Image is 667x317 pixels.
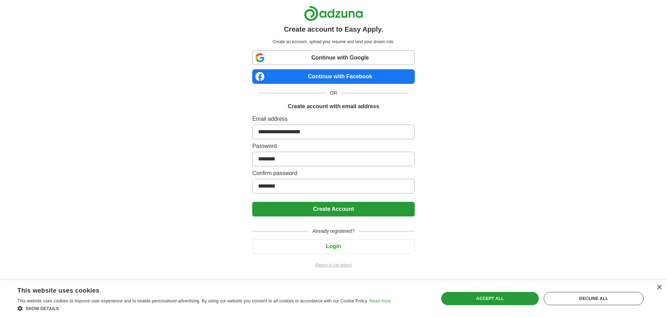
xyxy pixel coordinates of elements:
h1: Create account with email address [288,102,379,111]
a: Read more, opens a new window [369,299,391,303]
div: Accept all [441,292,539,305]
a: Login [252,243,414,249]
h1: Create account to Easy Apply. [284,24,383,34]
div: This website uses cookies [17,284,373,295]
label: Confirm password [252,169,414,177]
a: Continue with Google [252,50,414,65]
span: OR [326,89,341,97]
span: Already registered? [308,228,359,235]
button: Login [252,239,414,254]
div: Show details [17,305,391,312]
a: Continue with Facebook [252,69,414,84]
span: This website uses cookies to improve user experience and to enable personalised advertising. By u... [17,299,368,303]
img: Adzuna logo [304,6,363,21]
p: Create an account, upload your resume and land your dream role. [254,39,413,45]
a: Return to job advert [252,262,414,268]
div: Close [657,285,662,290]
button: Create Account [252,202,414,216]
span: Show details [26,306,59,311]
label: Password [252,142,414,150]
div: Decline all [544,292,644,305]
label: Email address [252,115,414,123]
